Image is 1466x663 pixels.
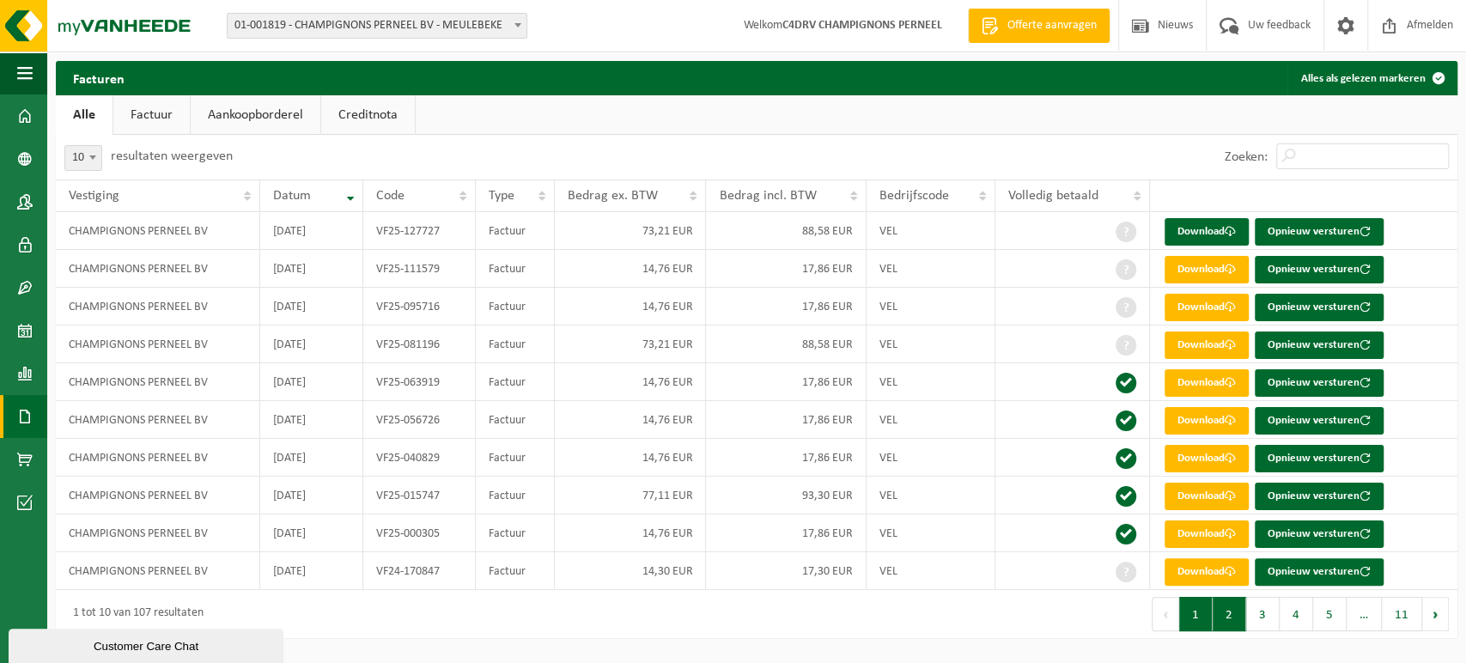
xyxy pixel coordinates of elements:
td: [DATE] [260,514,362,552]
a: Download [1165,369,1249,397]
td: Factuur [476,439,554,477]
td: 17,86 EUR [706,401,866,439]
a: Download [1165,483,1249,510]
td: 17,86 EUR [706,439,866,477]
td: [DATE] [260,401,362,439]
span: 01-001819 - CHAMPIGNONS PERNEEL BV - MEULEBEKE [228,14,526,38]
td: Factuur [476,477,554,514]
td: VEL [867,401,995,439]
td: VF25-111579 [363,250,477,288]
td: VEL [867,325,995,363]
td: 14,76 EUR [555,439,707,477]
td: 73,21 EUR [555,212,707,250]
td: [DATE] [260,439,362,477]
a: Aankoopborderel [191,95,320,135]
td: Factuur [476,288,554,325]
td: CHAMPIGNONS PERNEEL BV [56,250,260,288]
td: 14,76 EUR [555,401,707,439]
a: Alle [56,95,113,135]
span: Vestiging [69,189,119,203]
a: Creditnota [321,95,415,135]
td: VEL [867,552,995,590]
td: VF25-127727 [363,212,477,250]
td: VEL [867,439,995,477]
td: 77,11 EUR [555,477,707,514]
td: 88,58 EUR [706,325,866,363]
span: Bedrijfscode [879,189,949,203]
td: 17,30 EUR [706,552,866,590]
td: CHAMPIGNONS PERNEEL BV [56,477,260,514]
td: VF25-063919 [363,363,477,401]
td: Factuur [476,401,554,439]
button: Previous [1152,597,1179,631]
td: 14,76 EUR [555,514,707,552]
td: VF25-000305 [363,514,477,552]
td: CHAMPIGNONS PERNEEL BV [56,439,260,477]
a: Download [1165,294,1249,321]
td: 14,76 EUR [555,288,707,325]
td: 17,86 EUR [706,288,866,325]
button: Opnieuw versturen [1255,294,1384,321]
button: Opnieuw versturen [1255,483,1384,510]
div: 1 tot 10 van 107 resultaten [64,599,204,630]
td: [DATE] [260,250,362,288]
a: Download [1165,520,1249,548]
a: Factuur [113,95,190,135]
span: Datum [273,189,311,203]
td: [DATE] [260,477,362,514]
button: Opnieuw versturen [1255,558,1384,586]
span: Offerte aanvragen [1003,17,1101,34]
td: CHAMPIGNONS PERNEEL BV [56,552,260,590]
td: VF25-095716 [363,288,477,325]
td: 17,86 EUR [706,514,866,552]
td: VEL [867,477,995,514]
td: Factuur [476,552,554,590]
label: Zoeken: [1225,150,1268,164]
td: [DATE] [260,363,362,401]
td: 14,30 EUR [555,552,707,590]
span: Type [489,189,514,203]
td: CHAMPIGNONS PERNEEL BV [56,514,260,552]
td: VF25-056726 [363,401,477,439]
a: Offerte aanvragen [968,9,1110,43]
td: CHAMPIGNONS PERNEEL BV [56,363,260,401]
td: CHAMPIGNONS PERNEEL BV [56,401,260,439]
button: Alles als gelezen markeren [1287,61,1456,95]
td: 88,58 EUR [706,212,866,250]
td: VEL [867,212,995,250]
span: Volledig betaald [1008,189,1098,203]
a: Download [1165,256,1249,283]
td: 14,76 EUR [555,363,707,401]
td: Factuur [476,250,554,288]
td: 17,86 EUR [706,250,866,288]
td: VF25-015747 [363,477,477,514]
button: Opnieuw versturen [1255,256,1384,283]
a: Download [1165,218,1249,246]
button: 4 [1280,597,1313,631]
td: 73,21 EUR [555,325,707,363]
a: Download [1165,331,1249,359]
button: Opnieuw versturen [1255,218,1384,246]
button: 1 [1179,597,1213,631]
button: 5 [1313,597,1347,631]
span: 01-001819 - CHAMPIGNONS PERNEEL BV - MEULEBEKE [227,13,527,39]
td: VEL [867,288,995,325]
td: VEL [867,363,995,401]
span: 10 [65,146,101,170]
td: CHAMPIGNONS PERNEEL BV [56,288,260,325]
button: Opnieuw versturen [1255,407,1384,435]
td: VEL [867,250,995,288]
td: [DATE] [260,552,362,590]
td: VF25-040829 [363,439,477,477]
span: 10 [64,145,102,171]
td: CHAMPIGNONS PERNEEL BV [56,325,260,363]
iframe: chat widget [9,625,287,663]
button: Opnieuw versturen [1255,520,1384,548]
span: Code [376,189,405,203]
h2: Facturen [56,61,142,94]
td: CHAMPIGNONS PERNEEL BV [56,212,260,250]
td: VF24-170847 [363,552,477,590]
td: 14,76 EUR [555,250,707,288]
button: Next [1422,597,1449,631]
